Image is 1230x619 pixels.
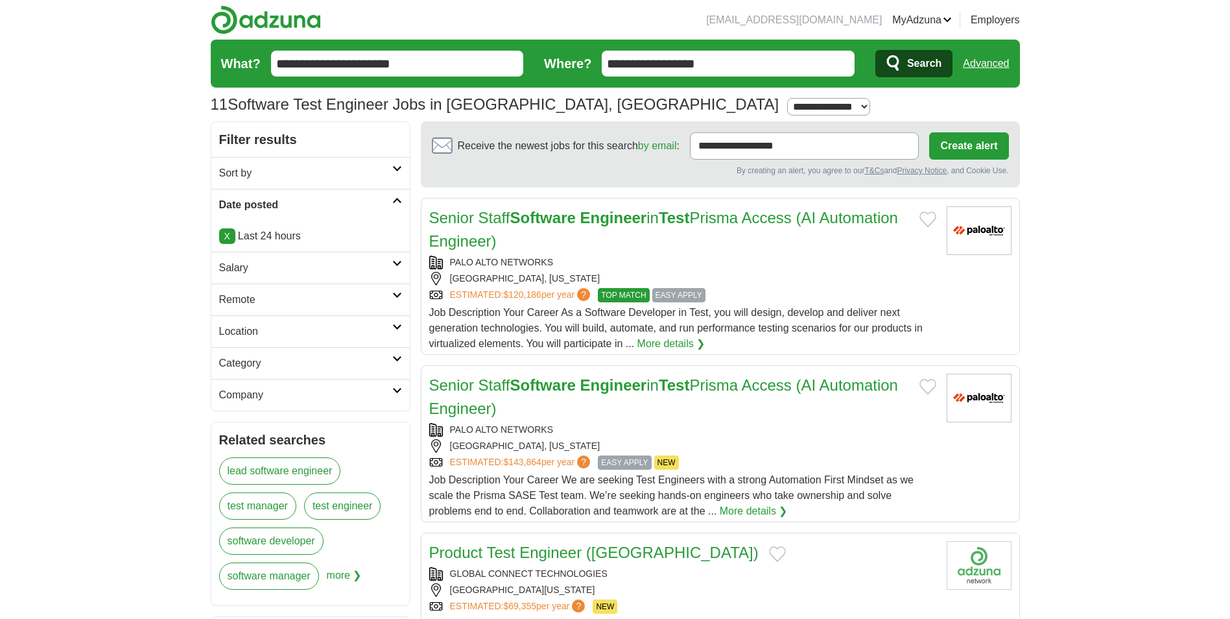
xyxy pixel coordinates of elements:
strong: Software [510,376,575,394]
a: software developer [219,528,324,555]
span: more ❯ [327,563,362,598]
img: Palo Alto Networks logo [947,374,1011,422]
strong: Test [659,376,690,394]
div: GLOBAL CONNECT TECHNOLOGIES [429,567,936,581]
a: Remote [211,284,410,315]
button: Search [875,50,952,77]
strong: Test [659,209,690,226]
h2: Location [219,324,392,339]
a: Location [211,315,410,347]
span: ? [572,600,585,613]
a: Date posted [211,189,410,221]
h2: Salary [219,260,392,276]
a: test manager [219,492,296,520]
div: [GEOGRAPHIC_DATA][US_STATE] [429,583,936,597]
button: Add to favorite jobs [919,379,936,394]
a: ESTIMATED:$69,355per year? [450,600,588,614]
a: Category [211,347,410,379]
span: $69,355 [503,601,536,611]
strong: Engineer [580,209,647,226]
div: [GEOGRAPHIC_DATA], [US_STATE] [429,272,936,285]
img: Adzuna logo [211,5,321,34]
span: $120,186 [503,289,541,300]
span: NEW [593,600,617,614]
a: lead software engineer [219,457,341,485]
span: TOP MATCH [598,288,649,302]
h1: Software Test Engineer Jobs in [GEOGRAPHIC_DATA], [GEOGRAPHIC_DATA] [211,95,779,113]
div: By creating an alert, you agree to our and , and Cookie Use. [432,165,1009,176]
a: Product Test Engineer ([GEOGRAPHIC_DATA]) [429,544,759,561]
p: Last 24 hours [219,228,402,244]
span: ? [577,455,590,468]
span: Job Description Your Career As a Software Developer in Test, you will design, develop and deliver... [429,307,923,349]
h2: Category [219,356,392,371]
label: What? [221,54,261,73]
label: Where? [544,54,591,73]
a: ESTIMATED:$143,864per year? [450,455,593,470]
h2: Related searches [219,430,402,450]
h2: Filter results [211,122,410,157]
h2: Remote [219,292,392,308]
span: 11 [211,93,228,116]
a: PALO ALTO NETWORKS [450,424,553,435]
span: NEW [654,455,679,470]
a: software manager [219,563,319,590]
a: More details ❯ [637,336,705,352]
strong: Engineer [580,376,647,394]
a: ESTIMATED:$120,186per year? [450,288,593,302]
span: EASY APPLY [598,455,651,470]
div: [GEOGRAPHIC_DATA], [US_STATE] [429,439,936,453]
a: MyAdzuna [892,12,952,28]
a: Senior StaffSoftware EngineerinTestPrisma Access (AI Automation Engineer) [429,376,898,417]
strong: Software [510,209,575,226]
span: Job Description Your Career We are seeking Test Engineers with a strong Automation First Mindset ... [429,474,914,516]
a: Employers [971,12,1020,28]
img: Company logo [947,541,1011,590]
a: by email [638,140,677,151]
a: More details ❯ [720,504,788,519]
span: $143,864 [503,457,541,467]
a: Privacy Notice [897,166,947,175]
h2: Company [219,387,392,403]
img: Palo Alto Networks logo [947,206,1011,255]
a: Company [211,379,410,411]
h2: Sort by [219,165,392,181]
a: Senior StaffSoftware EngineerinTestPrisma Access (AI Automation Engineer) [429,209,898,250]
span: Search [907,51,941,77]
button: Add to favorite jobs [919,212,936,227]
h2: Date posted [219,197,392,213]
a: PALO ALTO NETWORKS [450,257,553,267]
span: ? [577,288,590,301]
button: Add to favorite jobs [769,546,786,562]
a: test engineer [304,492,381,520]
a: Advanced [963,51,1009,77]
span: Receive the newest jobs for this search : [458,138,680,154]
a: Salary [211,252,410,284]
a: X [219,228,235,244]
span: EASY APPLY [652,288,705,302]
a: Sort by [211,157,410,189]
button: Create alert [929,132,1008,160]
li: [EMAIL_ADDRESS][DOMAIN_NAME] [706,12,882,28]
a: T&Cs [864,166,884,175]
